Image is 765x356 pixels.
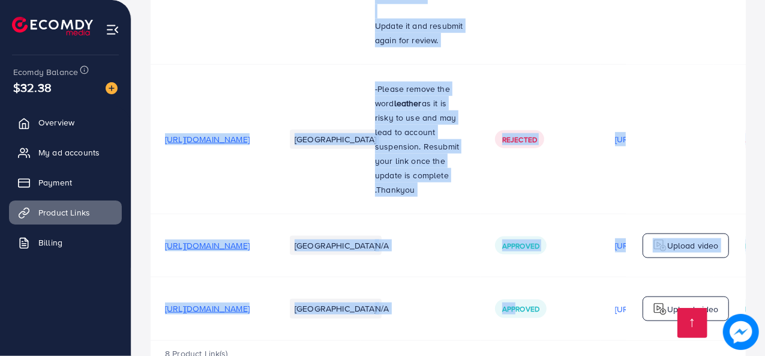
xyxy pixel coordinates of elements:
[13,79,52,96] span: $32.38
[502,304,539,314] span: Approved
[106,23,119,37] img: menu
[394,97,422,109] strong: leather
[13,66,78,78] span: Ecomdy Balance
[667,302,719,316] p: Upload video
[38,146,100,158] span: My ad accounts
[165,303,250,315] span: [URL][DOMAIN_NAME]
[9,140,122,164] a: My ad accounts
[723,314,759,350] img: image
[375,19,466,47] p: Update it and resubmit again for review.
[615,302,700,316] p: [URL][DOMAIN_NAME]
[653,238,667,253] img: logo
[9,231,122,255] a: Billing
[290,299,382,318] li: [GEOGRAPHIC_DATA]
[38,237,62,249] span: Billing
[12,17,93,35] img: logo
[165,240,250,252] span: [URL][DOMAIN_NAME]
[653,302,667,316] img: logo
[38,176,72,189] span: Payment
[502,134,537,145] span: Rejected
[9,201,122,225] a: Product Links
[9,170,122,195] a: Payment
[615,238,700,253] p: [URL][DOMAIN_NAME]
[375,240,389,252] span: N/A
[106,82,118,94] img: image
[375,82,466,197] p: -Please remove the word as it is risky to use and may lead to account suspension. Resubmit your l...
[165,133,250,145] span: [URL][DOMAIN_NAME]
[290,130,382,149] li: [GEOGRAPHIC_DATA]
[615,132,700,146] p: [URL][DOMAIN_NAME]
[502,241,539,251] span: Approved
[9,110,122,134] a: Overview
[667,238,719,253] p: Upload video
[290,236,382,255] li: [GEOGRAPHIC_DATA]
[38,207,90,219] span: Product Links
[38,116,74,128] span: Overview
[375,303,389,315] span: N/A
